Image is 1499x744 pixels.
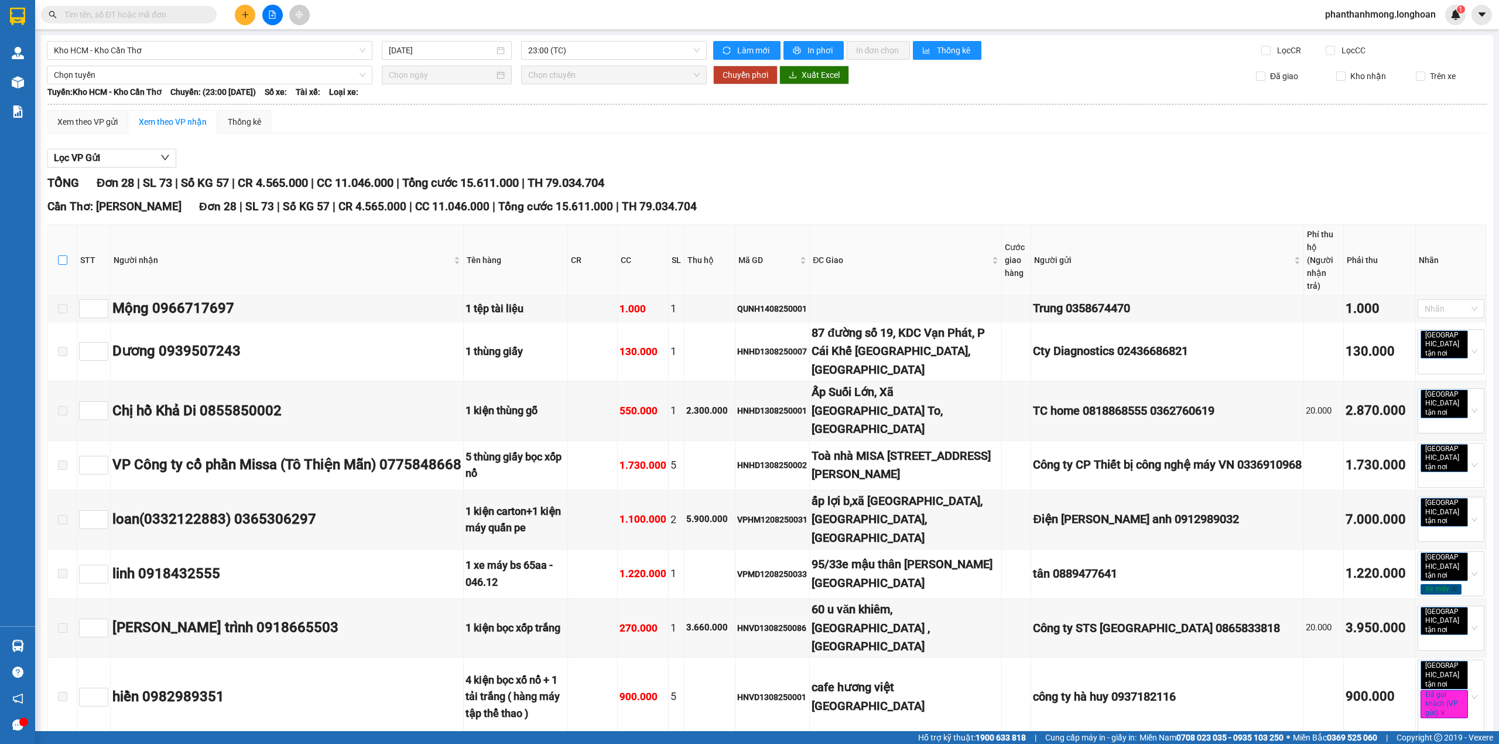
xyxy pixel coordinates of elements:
[1449,409,1455,415] span: close
[812,600,999,656] div: 60 u văn khiêm, [GEOGRAPHIC_DATA] , [GEOGRAPHIC_DATA]
[1272,44,1303,57] span: Lọc CR
[1425,70,1460,83] span: Trên xe
[12,105,24,118] img: solution-icon
[466,620,566,636] div: 1 kiện bọc xốp trắng
[466,449,566,482] div: 5 thùng giấy bọc xốp nổ
[1421,552,1468,581] span: [GEOGRAPHIC_DATA] tận nơi
[311,176,314,190] span: |
[735,381,810,441] td: HNHD1308250001
[1449,681,1455,687] span: close
[492,200,495,213] span: |
[143,176,172,190] span: SL 73
[12,76,24,88] img: warehouse-icon
[737,568,807,581] div: VPMD1208250033
[160,153,170,162] span: down
[232,176,235,190] span: |
[738,254,798,267] span: Mã GD
[737,459,807,472] div: HNHD1308250002
[1346,342,1414,362] div: 130.000
[1304,225,1343,296] th: Phí thu hộ (Người nhận trả)
[1034,254,1292,267] span: Người gửi
[1306,404,1341,418] div: 20.000
[112,298,461,320] div: Mộng 0966717697
[713,41,781,60] button: syncLàm mới
[976,733,1026,742] strong: 1900 633 818
[466,301,566,317] div: 1 tệp tài liệu
[1419,254,1483,267] div: Nhãn
[329,86,358,98] span: Loại xe:
[1316,7,1445,22] span: phanthanhmong.longhoan
[466,672,566,722] div: 4 kiện bọc xố nổ + 1 tải trắng ( hàng máy tập thể thao )
[1033,510,1302,528] div: Điện [PERSON_NAME] anh 0912989032
[338,200,406,213] span: CR 4.565.000
[620,344,666,360] div: 130.000
[735,658,810,736] td: HNVD1308250001
[813,254,989,267] span: ĐC Giao
[735,296,810,322] td: QUNH1408250001
[265,86,287,98] span: Số xe:
[686,621,733,635] div: 3.660.000
[283,200,330,213] span: Số KG 57
[686,513,733,527] div: 5.900.000
[913,41,981,60] button: bar-chartThống kê
[1033,688,1302,706] div: công ty hà huy 0937182116
[713,66,778,84] button: Chuyển phơi
[618,225,669,296] th: CC
[620,511,666,527] div: 1.100.000
[10,8,25,25] img: logo-vxr
[735,322,810,381] td: HNHD1308250007
[112,508,461,531] div: loan(0332122883) 0365306297
[97,176,134,190] span: Đơn 28
[277,200,280,213] span: |
[1346,687,1414,707] div: 900.000
[466,557,566,591] div: 1 xe máy bs 65aa - 046.12
[402,176,519,190] span: Tổng cước 15.611.000
[1033,565,1302,583] div: tân 0889477641
[1421,498,1468,527] span: [GEOGRAPHIC_DATA] tận nơi
[812,324,999,379] div: 87 đường số 19, KDC Vạn Phát, P Cái Khế [GEOGRAPHIC_DATA], [GEOGRAPHIC_DATA]
[737,302,807,315] div: QUNH1408250001
[1450,9,1461,20] img: icon-new-feature
[1421,390,1468,418] span: [GEOGRAPHIC_DATA] tận nơi
[47,200,182,213] span: Cần Thơ: [PERSON_NAME]
[1451,586,1457,592] span: close
[793,46,803,56] span: printer
[1421,661,1468,690] span: [GEOGRAPHIC_DATA] tận nơi
[802,69,840,81] span: Xuất Excel
[112,686,461,708] div: hiền 0982989351
[47,149,176,168] button: Lọc VP Gửi
[77,225,111,296] th: STT
[737,404,807,417] div: HNHD1308250001
[620,403,666,419] div: 550.000
[1286,735,1290,740] span: ⚪️
[1337,44,1367,57] span: Lọc CC
[812,447,999,484] div: Toà nhà MISA [STREET_ADDRESS][PERSON_NAME]
[466,503,566,537] div: 1 kiện carton+1 kiện máy quấn pe
[1176,733,1284,742] strong: 0708 023 035 - 0935 103 250
[12,719,23,731] span: message
[466,343,566,360] div: 1 thùng giấy
[1344,225,1416,296] th: Phải thu
[12,47,24,59] img: warehouse-icon
[737,691,807,704] div: HNVD1308250001
[175,176,178,190] span: |
[1033,299,1302,318] div: Trung 0358674470
[779,66,849,84] button: downloadXuất Excel
[812,383,999,438] div: Ấp Suối Lớn, Xã [GEOGRAPHIC_DATA] To, [GEOGRAPHIC_DATA]
[737,622,807,634] div: HNVD1308250086
[735,490,810,550] td: VPHM1208250031
[812,678,999,715] div: cafe hương việt [GEOGRAPHIC_DATA]
[723,46,733,56] span: sync
[1471,5,1492,25] button: caret-down
[737,345,807,358] div: HNHD1308250007
[114,254,451,267] span: Người nhận
[922,46,932,56] span: bar-chart
[112,563,461,585] div: linh 0918432555
[139,115,207,128] div: Xem theo VP nhận
[1386,731,1388,744] span: |
[918,731,1026,744] span: Hỗ trợ kỹ thuật:
[396,176,399,190] span: |
[620,566,666,582] div: 1.220.000
[12,640,24,652] img: warehouse-icon
[1139,731,1284,744] span: Miền Nam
